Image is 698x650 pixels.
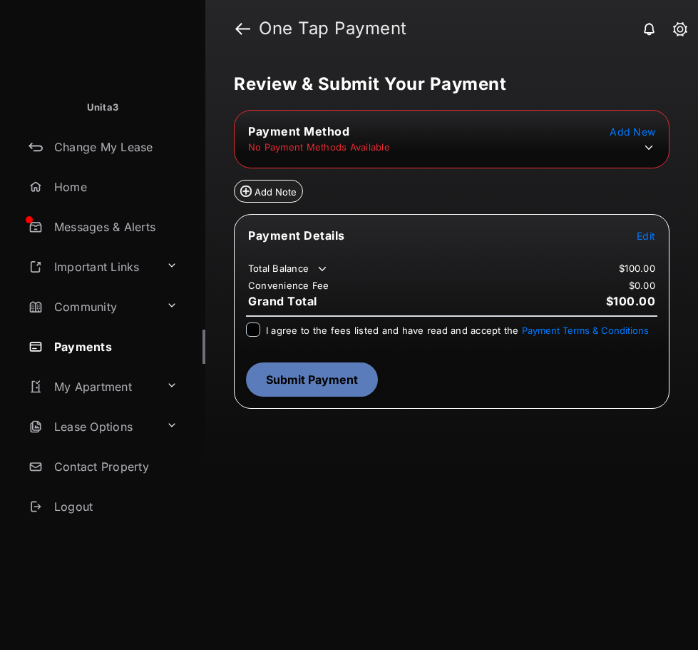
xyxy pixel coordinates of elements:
[618,262,656,275] td: $100.00
[23,370,160,404] a: My Apartment
[610,124,655,138] button: Add New
[23,330,205,364] a: Payments
[23,170,205,204] a: Home
[628,279,656,292] td: $0.00
[637,230,655,242] span: Edit
[234,76,658,93] h5: Review & Submit Your Payment
[610,126,655,138] span: Add New
[247,279,330,292] td: Convenience Fee
[23,290,160,324] a: Community
[23,210,205,244] a: Messages & Alerts
[248,124,349,138] span: Payment Method
[247,262,329,276] td: Total Balance
[23,410,160,444] a: Lease Options
[606,294,656,308] span: $100.00
[234,180,303,203] button: Add Note
[259,20,675,37] strong: One Tap Payment
[246,362,378,397] button: Submit Payment
[247,141,391,153] td: No Payment Methods Available
[87,101,119,115] p: Unita3
[637,228,655,243] button: Edit
[23,489,205,524] a: Logout
[522,325,649,336] button: I agree to the fees listed and have read and accept the
[23,130,205,164] a: Change My Lease
[266,325,649,336] span: I agree to the fees listed and have read and accept the
[23,450,205,484] a: Contact Property
[248,228,345,243] span: Payment Details
[23,250,160,284] a: Important Links
[248,294,317,308] span: Grand Total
